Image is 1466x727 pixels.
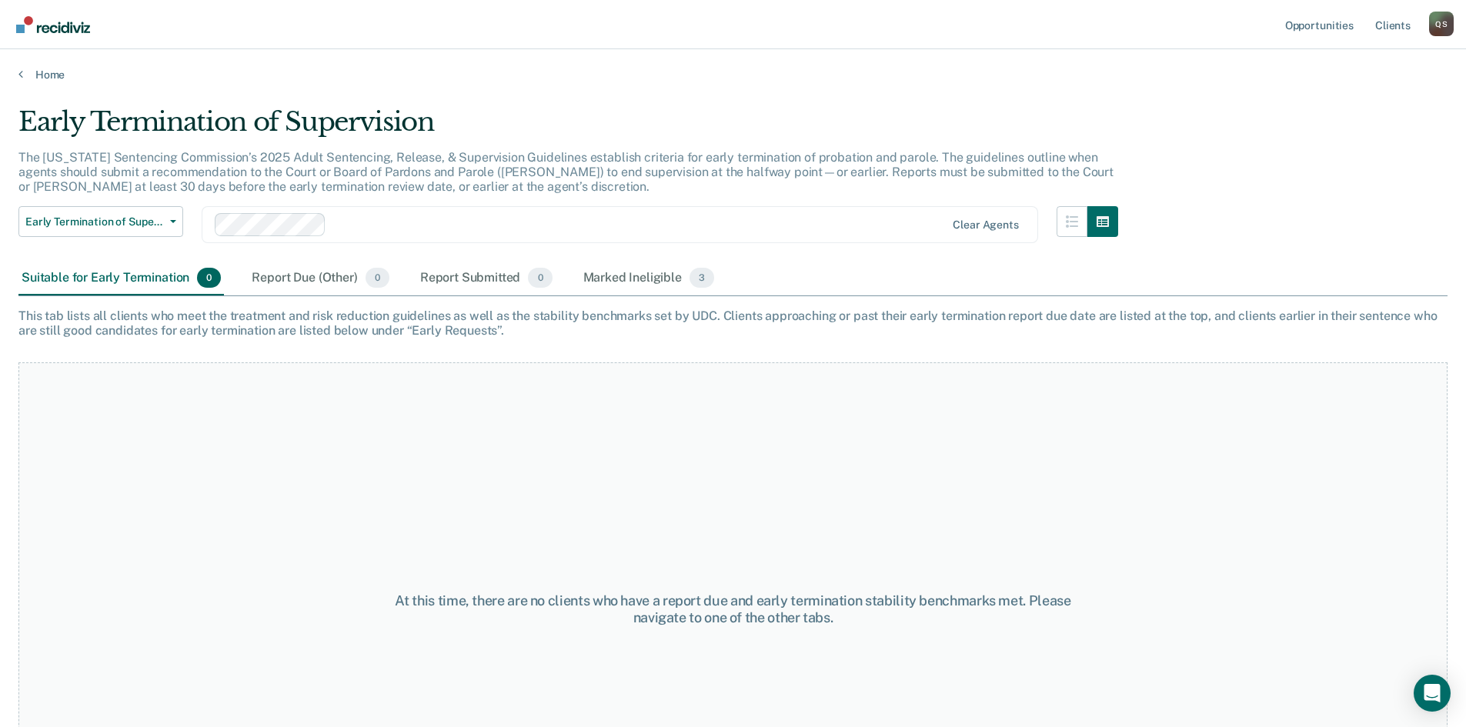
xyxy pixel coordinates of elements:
div: Report Submitted0 [417,262,556,295]
button: Profile dropdown button [1429,12,1454,36]
span: 0 [197,268,221,288]
span: Early Termination of Supervision [25,215,164,228]
div: Suitable for Early Termination0 [18,262,224,295]
div: At this time, there are no clients who have a report due and early termination stability benchmar... [376,592,1090,625]
a: Home [18,68,1448,82]
div: Marked Ineligible3 [580,262,718,295]
p: The [US_STATE] Sentencing Commission’s 2025 Adult Sentencing, Release, & Supervision Guidelines e... [18,150,1114,194]
div: Q S [1429,12,1454,36]
span: 0 [528,268,552,288]
div: Report Due (Other)0 [249,262,392,295]
button: Early Termination of Supervision [18,206,183,237]
div: Open Intercom Messenger [1414,675,1451,712]
span: 0 [366,268,389,288]
div: Clear agents [953,218,1018,232]
div: This tab lists all clients who meet the treatment and risk reduction guidelines as well as the st... [18,308,1448,338]
div: Early Termination of Supervision [18,106,1118,150]
img: Recidiviz [16,16,90,33]
span: 3 [690,268,714,288]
